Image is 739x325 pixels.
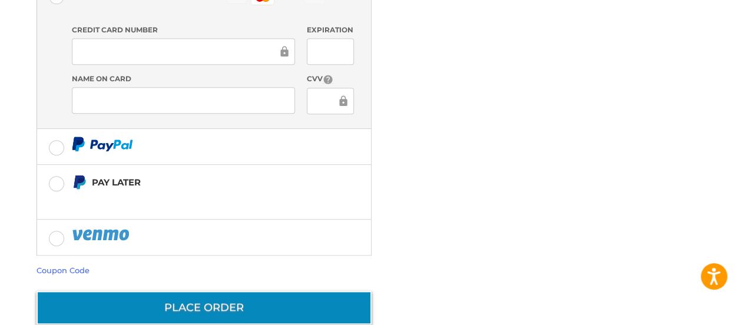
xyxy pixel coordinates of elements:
[72,195,318,205] iframe: PayPal Message 1
[37,291,372,324] button: Place Order
[37,266,90,275] a: Coupon Code
[72,175,87,190] img: Pay Later icon
[307,25,354,35] label: Expiration
[72,25,296,35] label: Credit Card Number
[92,173,317,192] div: Pay Later
[72,74,296,84] label: Name on Card
[72,137,133,151] img: PayPal icon
[307,74,354,85] label: CVV
[72,227,132,242] img: PayPal icon
[642,293,739,325] iframe: Google Customer Reviews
